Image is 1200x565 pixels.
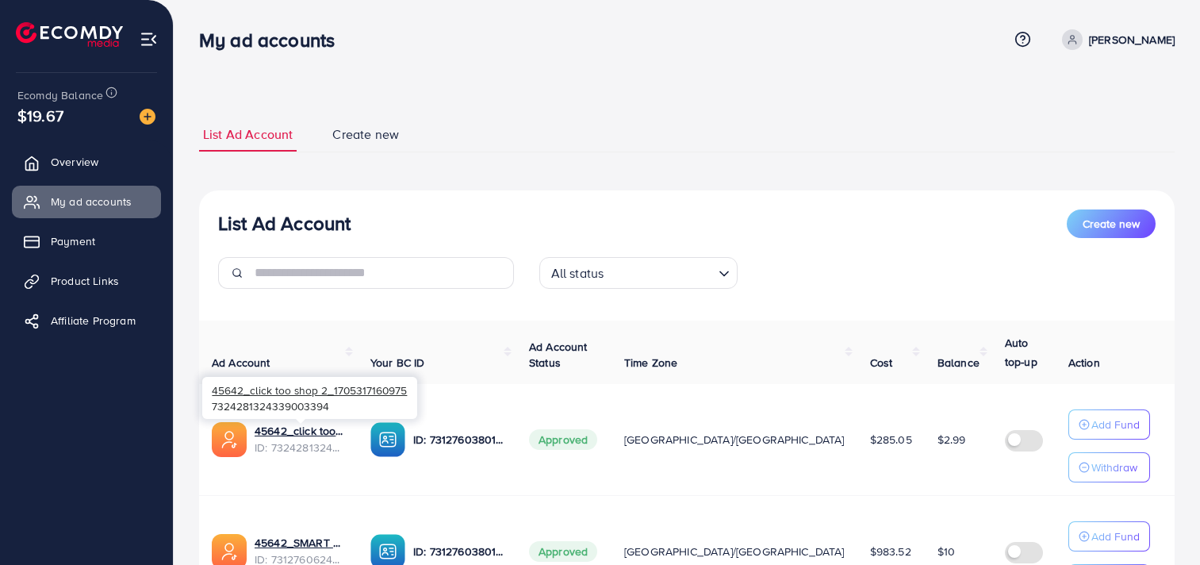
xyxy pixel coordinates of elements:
p: Add Fund [1091,527,1140,546]
span: $983.52 [870,544,911,559]
span: Payment [51,233,95,249]
a: Product Links [12,265,161,297]
span: All status [548,262,608,285]
span: Affiliate Program [51,313,136,329]
p: ID: 7312760380101771265 [413,430,504,449]
a: Overview [12,146,161,178]
span: $285.05 [870,432,912,448]
span: Ad Account [212,355,270,371]
span: Ad Account Status [529,339,588,371]
img: ic-ba-acc.ded83a64.svg [370,422,405,457]
span: Create new [332,125,399,144]
p: Add Fund [1091,415,1140,434]
img: menu [140,30,158,48]
a: My ad accounts [12,186,161,217]
span: $19.67 [17,104,63,127]
p: ID: 7312760380101771265 [413,542,504,561]
span: Product Links [51,273,119,289]
span: My ad accounts [51,194,132,209]
span: Ecomdy Balance [17,87,103,103]
span: Overview [51,154,98,170]
span: Action [1068,355,1100,371]
div: 7324281324339003394 [202,377,417,419]
span: Balance [937,355,980,371]
button: Create new [1067,209,1156,238]
p: Withdraw [1091,458,1137,477]
h3: List Ad Account [218,212,351,235]
span: Your BC ID [370,355,425,371]
span: Approved [529,541,597,562]
a: Affiliate Program [12,305,161,336]
img: logo [16,22,123,47]
span: [GEOGRAPHIC_DATA]/[GEOGRAPHIC_DATA] [624,432,845,448]
img: ic-ads-acc.e4c84228.svg [212,422,247,457]
button: Withdraw [1068,452,1150,482]
img: image [140,109,155,125]
span: 45642_click too shop 2_1705317160975 [212,382,407,398]
span: List Ad Account [203,125,293,144]
span: Cost [870,355,893,371]
span: Approved [529,429,597,450]
h3: My ad accounts [199,29,347,52]
button: Add Fund [1068,521,1150,552]
span: ID: 7324281324339003394 [255,440,345,455]
div: Search for option [539,257,738,289]
span: Time Zone [624,355,677,371]
span: [GEOGRAPHIC_DATA]/[GEOGRAPHIC_DATA] [624,544,845,559]
span: Create new [1083,216,1140,232]
span: $2.99 [937,432,966,448]
a: Payment [12,225,161,257]
iframe: Chat [1133,494,1188,553]
button: Add Fund [1068,409,1150,440]
a: 45642_click too shop 2_1705317160975 [255,423,345,439]
span: $10 [937,544,955,559]
p: Auto top-up [1005,333,1051,371]
input: Search for option [608,259,711,285]
a: 45642_SMART SHOP_1702634775277 [255,535,345,551]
